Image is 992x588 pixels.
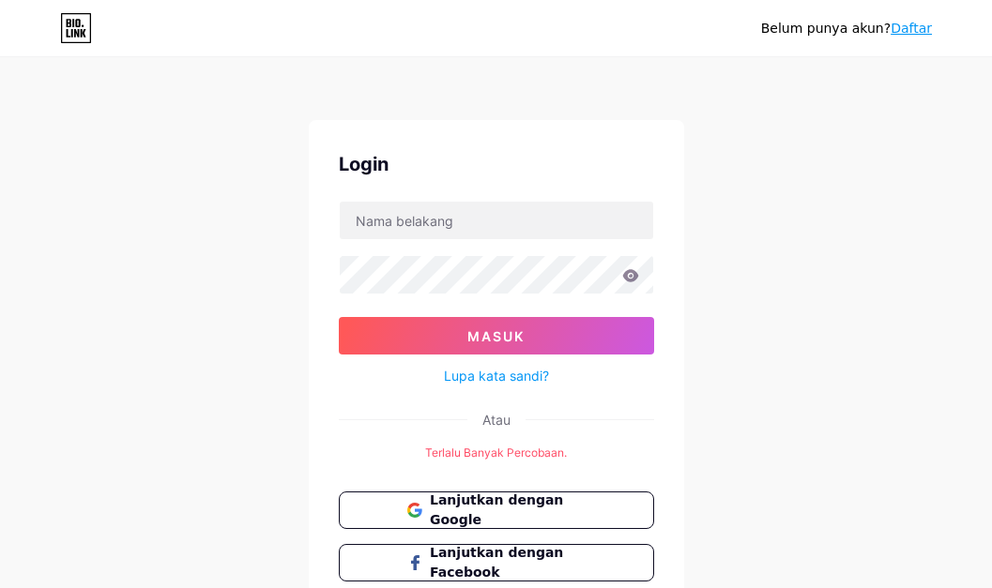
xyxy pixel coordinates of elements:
button: Masuk [339,317,654,354]
button: Lanjutkan dengan Google [339,491,654,529]
button: Lanjutkan dengan Facebook [339,544,654,581]
font: Terlalu Banyak Percobaan. [425,445,567,460]
font: Lupa kata sandi? [444,368,549,384]
font: Belum punya akun? [761,21,891,36]
font: Login [339,153,389,175]
input: Nama belakang [340,202,653,239]
font: Lanjutkan dengan Facebook [430,545,563,580]
font: Atau [482,412,511,428]
a: Lupa kata sandi? [444,366,549,385]
font: Masuk [467,328,525,344]
font: Lanjutkan dengan Google [430,492,563,527]
a: Daftar [891,21,932,36]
